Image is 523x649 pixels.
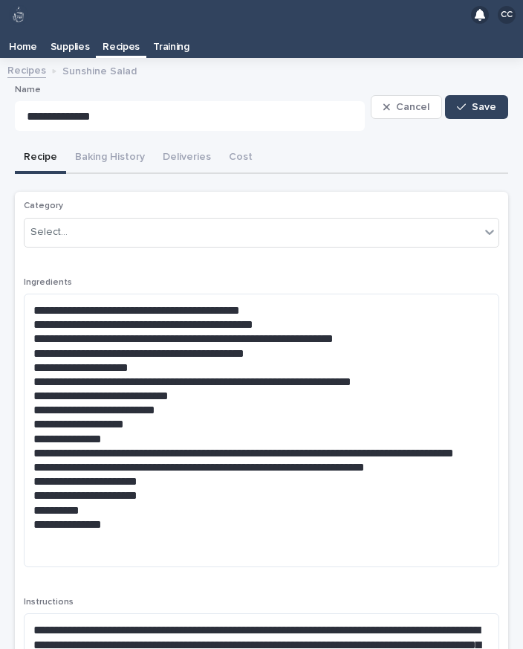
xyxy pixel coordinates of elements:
[15,143,66,174] button: Recipe
[153,30,189,54] p: Training
[472,102,496,112] span: Save
[498,6,516,24] div: CC
[30,225,68,240] div: Select...
[396,102,429,112] span: Cancel
[9,5,28,25] img: 80hjoBaRqlyywVK24fQd
[51,30,90,54] p: Supplies
[2,30,44,58] a: Home
[24,598,74,607] span: Instructions
[24,278,72,287] span: Ingredients
[103,30,140,54] p: Recipes
[96,30,146,56] a: Recipes
[15,85,41,94] span: Name
[7,61,46,78] a: Recipes
[154,143,220,174] button: Deliveries
[9,30,37,54] p: Home
[146,30,196,58] a: Training
[220,143,261,174] button: Cost
[44,30,97,58] a: Supplies
[371,95,442,119] button: Cancel
[66,143,154,174] button: Baking History
[24,201,63,210] span: Category
[62,62,137,78] p: Sunshine Salad
[445,95,508,119] button: Save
